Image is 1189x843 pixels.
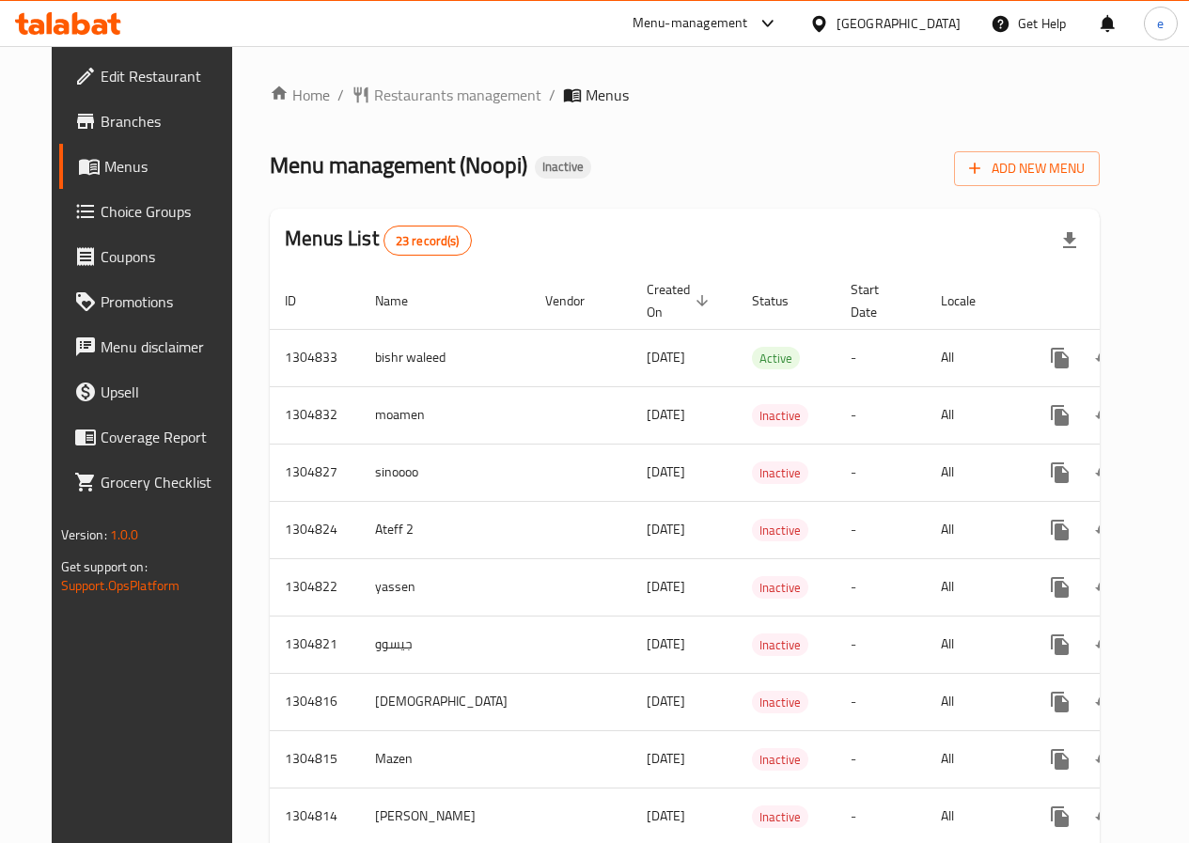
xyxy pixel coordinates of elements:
td: All [926,673,1023,730]
td: جيسوو [360,616,530,673]
button: Change Status [1083,565,1128,610]
h2: Menus List [285,225,471,256]
div: Inactive [752,519,808,541]
button: Change Status [1083,393,1128,438]
a: Home [270,84,330,106]
button: Change Status [1083,507,1128,553]
span: 23 record(s) [384,232,471,250]
li: / [549,84,555,106]
span: Menu management ( Noopi ) [270,144,527,186]
div: [GEOGRAPHIC_DATA] [837,13,961,34]
td: bishr waleed [360,329,530,386]
div: Inactive [535,156,591,179]
td: sinoooo [360,444,530,501]
span: [DATE] [647,460,685,484]
span: Active [752,348,800,369]
span: Created On [647,278,714,323]
button: more [1038,794,1083,839]
button: more [1038,450,1083,495]
a: Upsell [59,369,250,414]
li: / [337,84,344,106]
button: more [1038,393,1083,438]
nav: breadcrumb [270,84,1100,106]
td: 1304821 [270,616,360,673]
span: Grocery Checklist [101,471,235,493]
span: Status [752,289,813,312]
span: [DATE] [647,402,685,427]
td: Mazen [360,730,530,788]
td: yassen [360,558,530,616]
button: Change Status [1083,336,1128,381]
span: [DATE] [647,689,685,713]
td: All [926,558,1023,616]
td: All [926,386,1023,444]
span: Inactive [752,577,808,599]
td: 1304815 [270,730,360,788]
button: more [1038,336,1083,381]
a: Choice Groups [59,189,250,234]
a: Menu disclaimer [59,324,250,369]
span: [DATE] [647,804,685,828]
span: [DATE] [647,632,685,656]
button: Change Status [1083,622,1128,667]
span: Version: [61,523,107,547]
button: more [1038,679,1083,725]
td: - [836,386,926,444]
div: Export file [1047,218,1092,263]
a: Coupons [59,234,250,279]
span: Inactive [752,806,808,828]
span: [DATE] [647,574,685,599]
td: All [926,730,1023,788]
span: [DATE] [647,517,685,541]
td: [DEMOGRAPHIC_DATA] [360,673,530,730]
td: - [836,673,926,730]
span: Inactive [752,405,808,427]
span: Start Date [851,278,903,323]
span: 1.0.0 [110,523,139,547]
span: Promotions [101,290,235,313]
div: Inactive [752,461,808,484]
button: more [1038,622,1083,667]
div: Inactive [752,805,808,828]
div: Inactive [752,691,808,713]
a: Grocery Checklist [59,460,250,505]
span: Edit Restaurant [101,65,235,87]
span: Get support on: [61,554,148,579]
div: Total records count [383,226,472,256]
span: Inactive [535,159,591,175]
span: Menus [586,84,629,106]
span: [DATE] [647,746,685,771]
div: Active [752,347,800,369]
span: ID [285,289,321,312]
span: Choice Groups [101,200,235,223]
span: Menus [104,155,235,178]
td: - [836,329,926,386]
td: moamen [360,386,530,444]
span: e [1157,13,1164,34]
span: Inactive [752,634,808,656]
button: more [1038,737,1083,782]
span: Inactive [752,749,808,771]
div: Inactive [752,748,808,771]
span: Coverage Report [101,426,235,448]
button: Change Status [1083,737,1128,782]
span: Restaurants management [374,84,541,106]
span: Locale [941,289,1000,312]
td: - [836,501,926,558]
button: more [1038,507,1083,553]
td: All [926,616,1023,673]
span: Name [375,289,432,312]
span: Upsell [101,381,235,403]
button: more [1038,565,1083,610]
a: Coverage Report [59,414,250,460]
span: [DATE] [647,345,685,369]
td: 1304816 [270,673,360,730]
span: Branches [101,110,235,133]
a: Promotions [59,279,250,324]
a: Menus [59,144,250,189]
td: - [836,444,926,501]
a: Restaurants management [352,84,541,106]
a: Edit Restaurant [59,54,250,99]
td: - [836,558,926,616]
button: Change Status [1083,679,1128,725]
